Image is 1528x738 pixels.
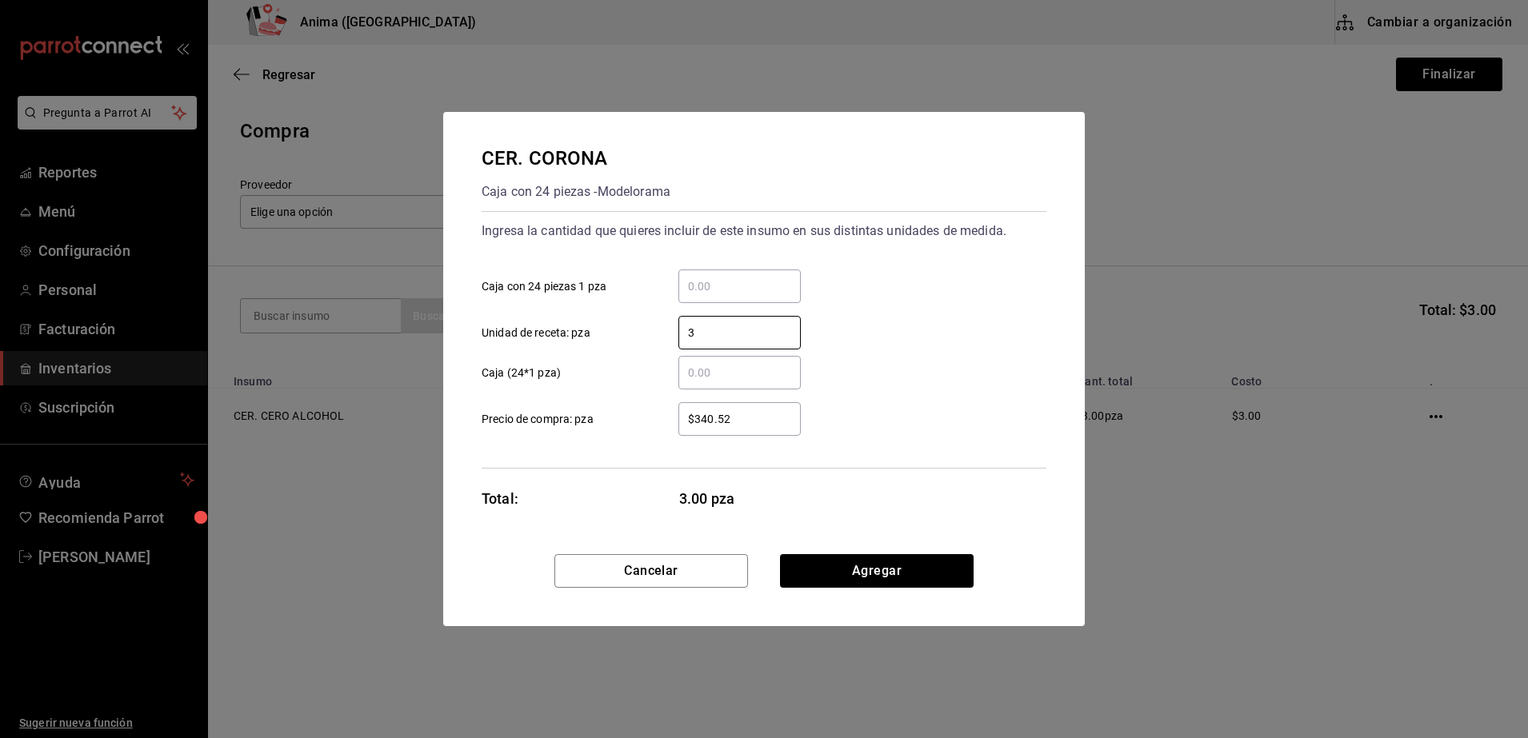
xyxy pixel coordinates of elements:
div: CER. CORONA [482,144,670,173]
div: Caja con 24 piezas - Modelorama [482,179,670,205]
span: Caja con 24 piezas 1 pza [482,278,606,295]
span: Unidad de receta: pza [482,325,590,341]
input: Caja con 24 piezas 1 pza [678,277,801,296]
button: Cancelar [554,554,748,588]
button: Agregar [780,554,974,588]
input: Precio de compra: pza [678,409,801,429]
span: Caja (24*1 pza) [482,365,561,381]
span: Precio de compra: pza [482,411,594,428]
input: Unidad de receta: pza [678,323,801,342]
input: Caja (24*1 pza) [678,363,801,382]
span: 3.00 pza [679,488,802,509]
div: Ingresa la cantidad que quieres incluir de este insumo en sus distintas unidades de medida. [482,218,1046,244]
div: Total: [482,488,518,509]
